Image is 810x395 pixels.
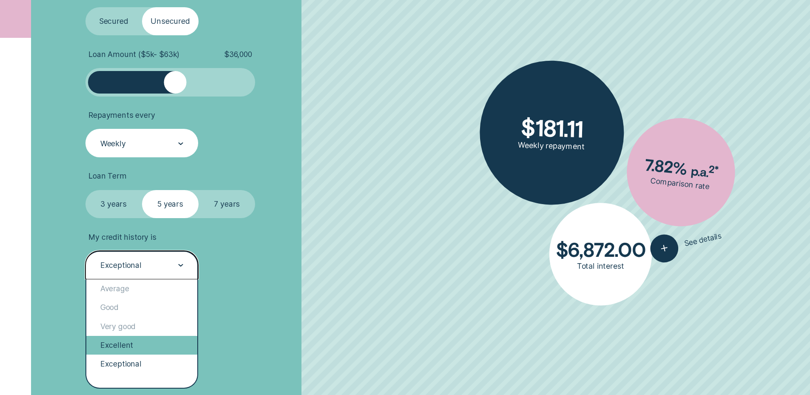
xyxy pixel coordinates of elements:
[85,190,142,219] label: 3 years
[88,171,126,181] span: Loan Term
[86,317,198,335] div: Very good
[88,233,156,242] span: My credit history is
[86,355,198,373] div: Exceptional
[224,50,252,59] span: $ 36,000
[86,336,198,355] div: Excellent
[88,50,179,59] span: Loan Amount ( $5k - $63k )
[86,298,198,317] div: Good
[100,261,142,270] div: Exceptional
[88,111,155,120] span: Repayments every
[142,190,199,219] label: 5 years
[85,7,142,36] label: Secured
[142,7,199,36] label: Unsecured
[86,279,198,298] div: Average
[100,139,126,148] div: Weekly
[199,190,255,219] label: 7 years
[683,231,722,248] span: See details
[648,222,725,265] button: See details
